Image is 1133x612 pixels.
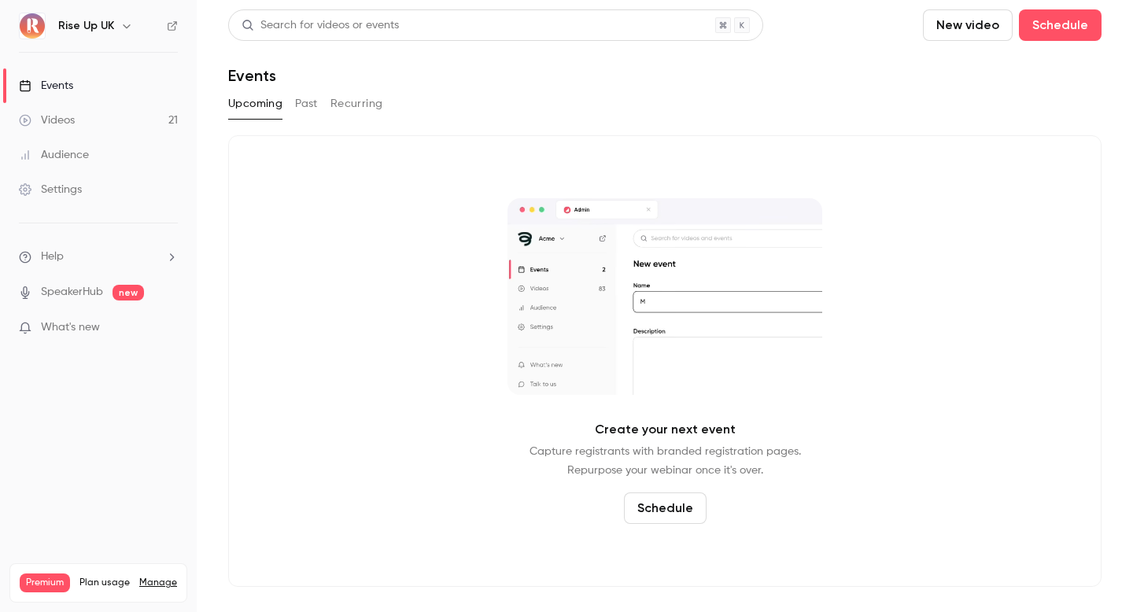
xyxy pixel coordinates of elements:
[595,420,736,439] p: Create your next event
[923,9,1013,41] button: New video
[20,13,45,39] img: Rise Up UK
[41,284,103,300] a: SpeakerHub
[530,442,801,480] p: Capture registrants with branded registration pages. Repurpose your webinar once it's over.
[20,573,70,592] span: Premium
[295,91,318,116] button: Past
[228,66,276,85] h1: Events
[242,17,399,34] div: Search for videos or events
[624,492,707,524] button: Schedule
[19,147,89,163] div: Audience
[19,182,82,197] div: Settings
[330,91,383,116] button: Recurring
[19,249,178,265] li: help-dropdown-opener
[228,91,282,116] button: Upcoming
[1019,9,1102,41] button: Schedule
[19,112,75,128] div: Videos
[41,319,100,336] span: What's new
[79,577,130,589] span: Plan usage
[113,285,144,300] span: new
[159,321,178,335] iframe: Noticeable Trigger
[139,577,177,589] a: Manage
[41,249,64,265] span: Help
[19,78,73,94] div: Events
[58,18,114,34] h6: Rise Up UK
